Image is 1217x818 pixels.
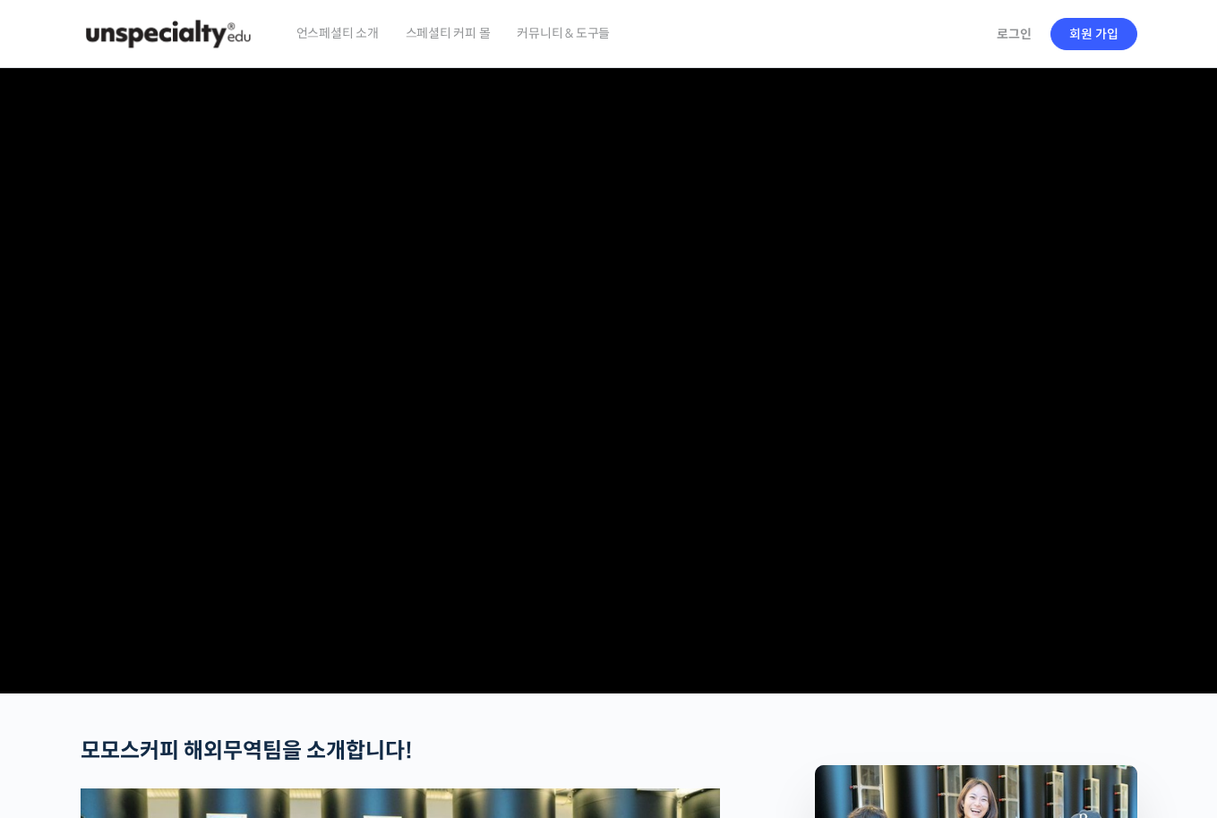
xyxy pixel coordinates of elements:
[81,737,413,764] strong: 모모스커피 해외무역팀을 소개합니다!
[986,13,1042,55] a: 로그인
[1050,18,1137,50] a: 회원 가입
